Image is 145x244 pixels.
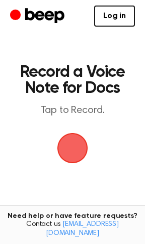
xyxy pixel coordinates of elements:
[6,220,139,238] span: Contact us
[94,6,135,27] a: Log in
[10,7,67,26] a: Beep
[18,64,127,96] h1: Record a Voice Note for Docs
[46,221,119,237] a: [EMAIL_ADDRESS][DOMAIN_NAME]
[57,133,88,163] img: Beep Logo
[18,104,127,117] p: Tap to Record.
